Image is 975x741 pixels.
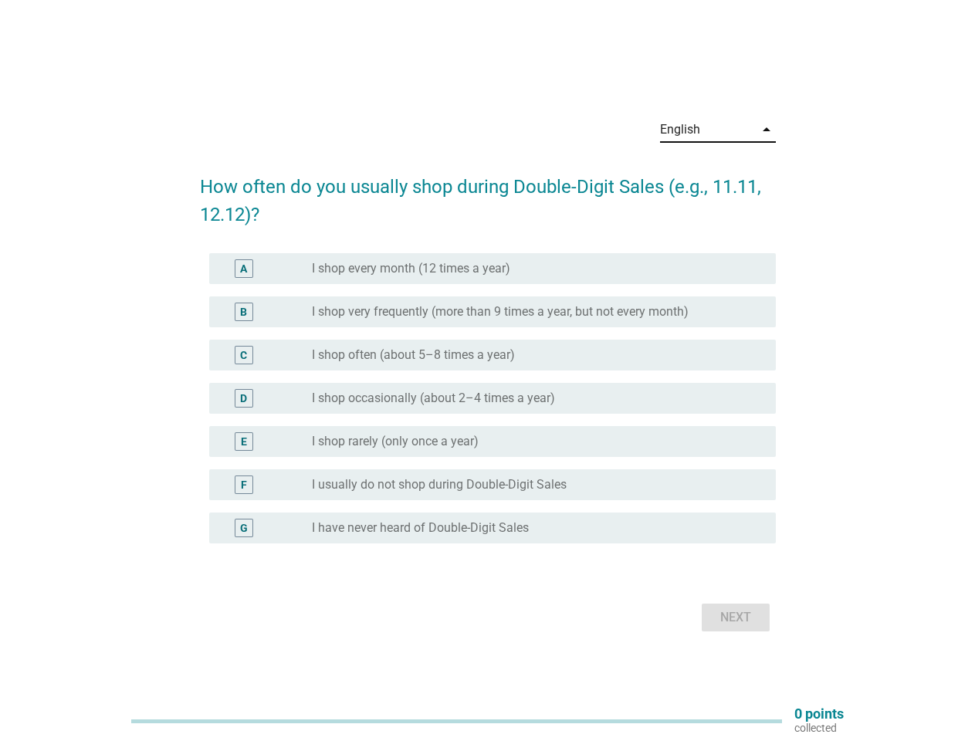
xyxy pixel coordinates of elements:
[240,391,247,407] div: D
[312,520,529,536] label: I have never heard of Double-Digit Sales
[312,434,479,449] label: I shop rarely (only once a year)
[240,347,247,364] div: C
[312,391,555,406] label: I shop occasionally (about 2–4 times a year)
[794,721,844,735] p: collected
[241,434,247,450] div: E
[240,261,247,277] div: A
[200,157,776,228] h2: How often do you usually shop during Double-Digit Sales (e.g., 11.11, 12.12)?
[312,347,515,363] label: I shop often (about 5–8 times a year)
[312,261,510,276] label: I shop every month (12 times a year)
[312,304,689,320] label: I shop very frequently (more than 9 times a year, but not every month)
[794,707,844,721] p: 0 points
[240,520,248,536] div: G
[241,477,247,493] div: F
[660,123,700,137] div: English
[312,477,567,492] label: I usually do not shop during Double-Digit Sales
[240,304,247,320] div: B
[757,120,776,139] i: arrow_drop_down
